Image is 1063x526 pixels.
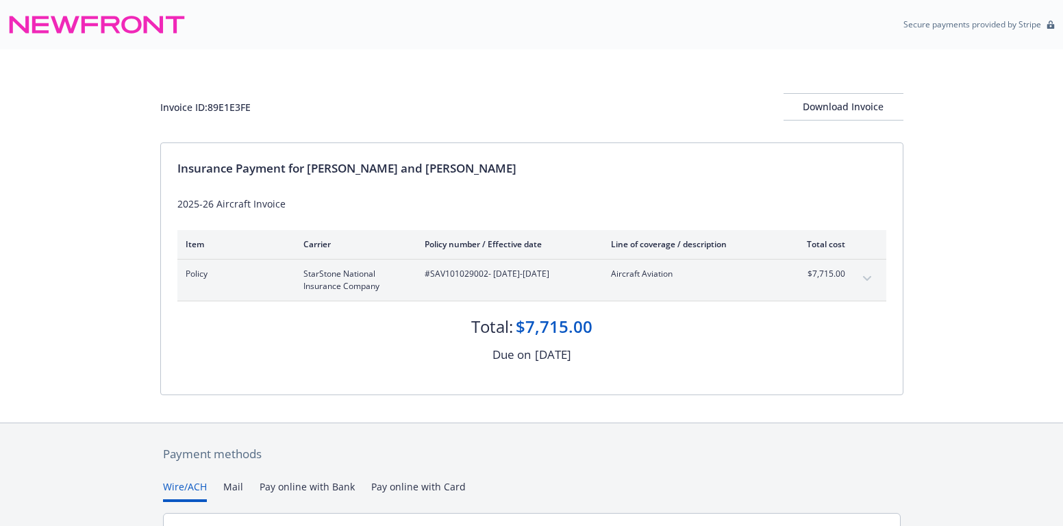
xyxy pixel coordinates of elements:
button: expand content [856,268,878,290]
div: PolicyStarStone National Insurance Company#SAV101029002- [DATE]-[DATE]Aircraft Aviation$7,715.00e... [177,260,886,301]
div: $7,715.00 [516,315,592,338]
button: Pay online with Bank [260,479,355,502]
div: Total cost [794,238,845,250]
span: Aircraft Aviation [611,268,772,280]
div: Item [186,238,282,250]
div: Line of coverage / description [611,238,772,250]
div: Invoice ID: 89E1E3FE [160,100,251,114]
span: Policy [186,268,282,280]
div: Due on [492,346,531,364]
div: Carrier [303,238,403,250]
button: Pay online with Card [371,479,466,502]
span: $7,715.00 [794,268,845,280]
div: Download Invoice [784,94,903,120]
div: Insurance Payment for [PERSON_NAME] and [PERSON_NAME] [177,160,886,177]
div: Total: [471,315,513,338]
div: 2025-26 Aircraft Invoice [177,197,886,211]
div: [DATE] [535,346,571,364]
span: StarStone National Insurance Company [303,268,403,292]
button: Mail [223,479,243,502]
span: #SAV101029002 - [DATE]-[DATE] [425,268,589,280]
div: Policy number / Effective date [425,238,589,250]
button: Download Invoice [784,93,903,121]
p: Secure payments provided by Stripe [903,18,1041,30]
button: Wire/ACH [163,479,207,502]
div: Payment methods [163,445,901,463]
